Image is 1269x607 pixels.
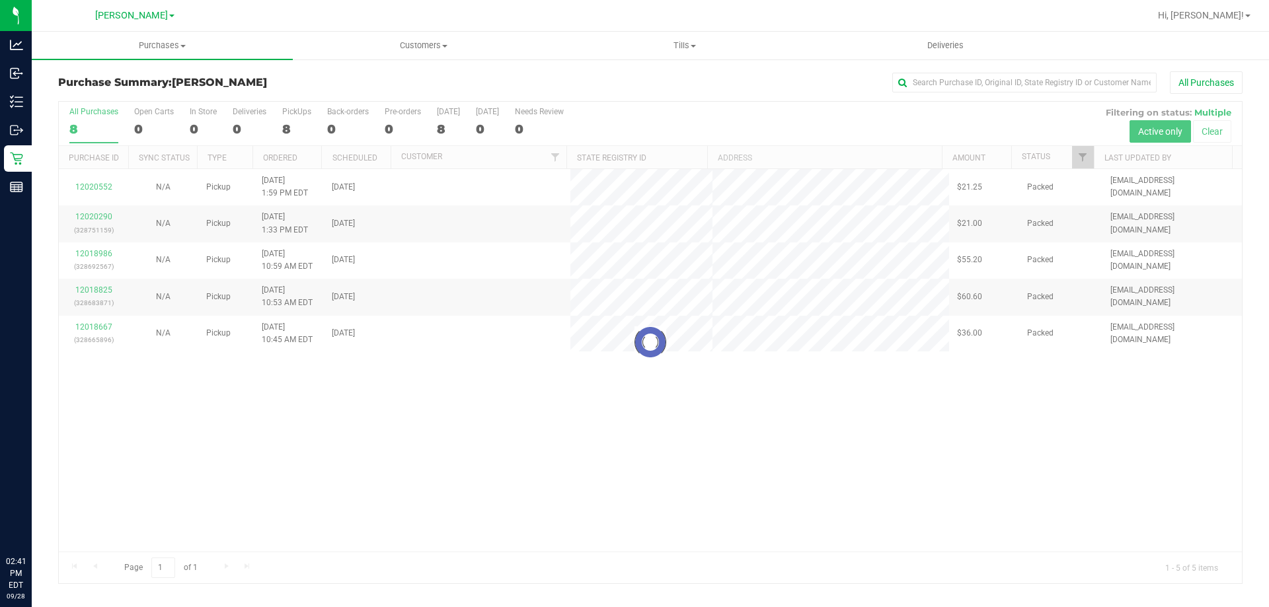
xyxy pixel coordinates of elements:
button: All Purchases [1170,71,1243,94]
iframe: Resource center [13,501,53,541]
p: 09/28 [6,591,26,601]
span: Hi, [PERSON_NAME]! [1158,10,1244,20]
a: Customers [293,32,554,59]
span: Deliveries [909,40,981,52]
h3: Purchase Summary: [58,77,453,89]
span: [PERSON_NAME] [95,10,168,21]
inline-svg: Reports [10,180,23,194]
p: 02:41 PM EDT [6,555,26,591]
span: Tills [555,40,814,52]
inline-svg: Inbound [10,67,23,80]
inline-svg: Outbound [10,124,23,137]
input: Search Purchase ID, Original ID, State Registry ID or Customer Name... [892,73,1157,92]
inline-svg: Analytics [10,38,23,52]
a: Tills [554,32,815,59]
a: Purchases [32,32,293,59]
span: [PERSON_NAME] [172,76,267,89]
span: Purchases [32,40,293,52]
inline-svg: Retail [10,152,23,165]
inline-svg: Inventory [10,95,23,108]
a: Deliveries [815,32,1076,59]
span: Customers [293,40,553,52]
